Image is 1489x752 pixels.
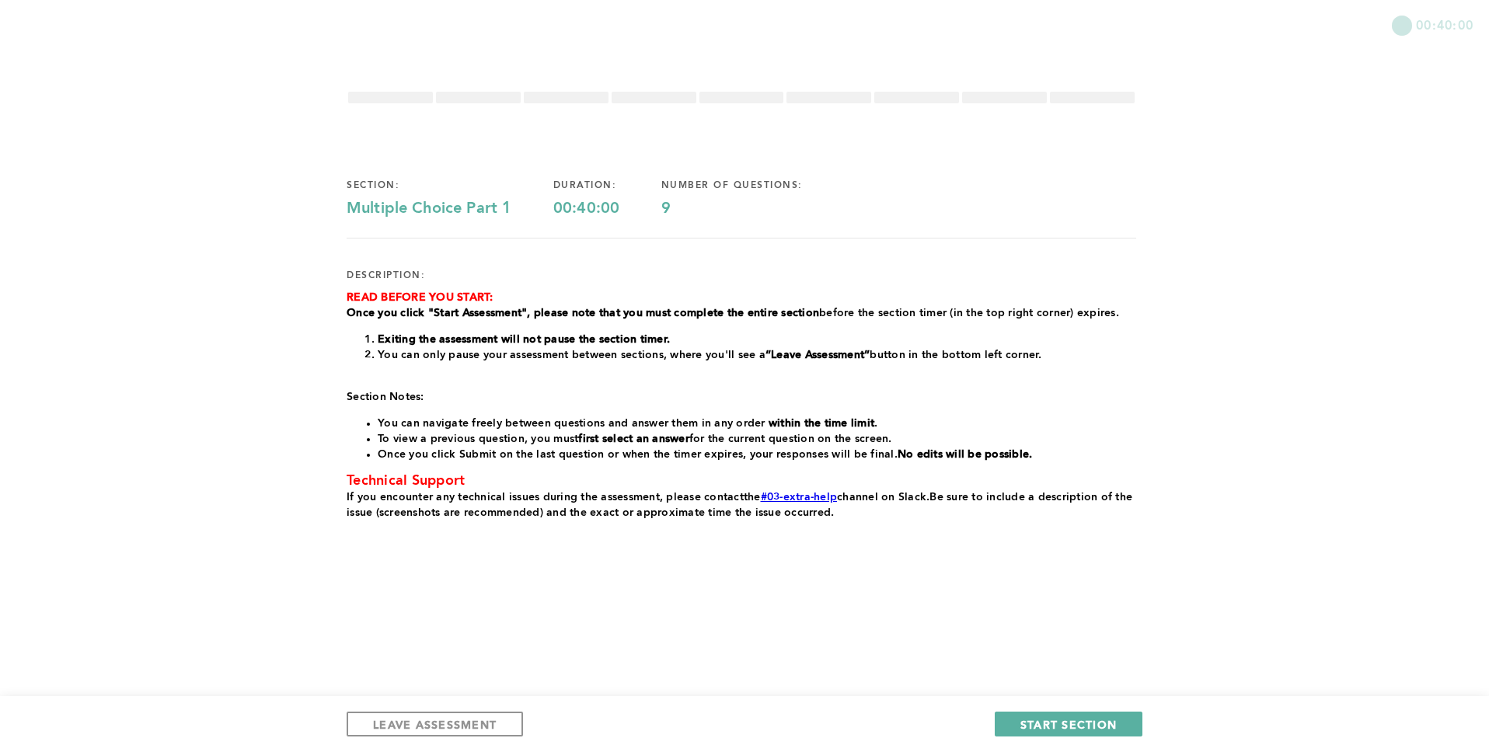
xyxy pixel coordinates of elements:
div: 9 [661,200,845,218]
div: number of questions: [661,179,845,192]
div: Multiple Choice Part 1 [347,200,553,218]
strong: “Leave Assessment” [765,350,870,360]
div: section: [347,179,553,192]
span: . [926,492,929,503]
span: You can navigate freely between questions and answer them in any order [378,418,769,429]
a: #03-extra-help [761,492,838,503]
span: To view a previous question, you must [378,433,578,444]
span: START SECTION [1020,717,1117,732]
div: duration: [553,179,661,192]
button: START SECTION [995,712,1142,736]
strong: Once you click "Start Assessment", please note that you must complete the entire section [347,308,819,319]
strong: Exiting the assessment will not pause the section timer. [378,334,670,345]
li: You can only pause your assessment between sections, where you'll see a button in the bottom left... [378,347,1136,363]
span: . [874,418,877,429]
p: Section Notes: [347,389,1136,405]
strong: within the time limit [769,418,874,429]
div: 00:40:00 [553,200,661,218]
button: LEAVE ASSESSMENT [347,712,523,736]
p: before the section timer (in the top right corner) expires. [347,305,1136,321]
span: Technical Support [347,474,465,488]
span: for the current question on the screen. [689,433,892,444]
strong: No edits will be possible. [898,449,1033,460]
span: LEAVE ASSESSMENT [373,717,497,732]
strong: READ BEFORE YOU START: [347,292,493,303]
span: Once you click Submit on the last question or when the timer expires, your responses will be final. [378,449,898,460]
strong: first select an answer [578,433,689,444]
span: If you encounter any technical issues during the assessment, please contact [347,492,744,503]
p: the channel on Slack Be sure to include a description of the issue (screenshots are recommended) ... [347,489,1136,520]
div: description: [347,270,425,282]
span: 00:40:00 [1416,16,1473,33]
